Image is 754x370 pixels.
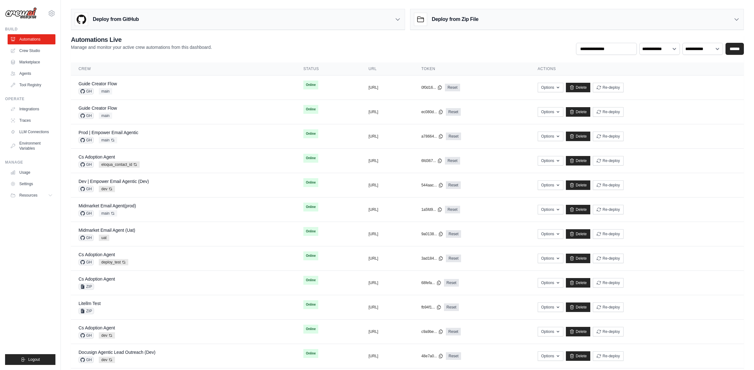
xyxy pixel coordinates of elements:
[99,332,115,339] span: dev
[71,35,212,44] h2: Automations Live
[566,351,590,361] a: Delete
[303,81,318,89] span: Online
[566,278,590,288] a: Delete
[593,229,624,239] button: Re-deploy
[79,81,117,86] a: Guide Creator Flow
[593,327,624,336] button: Re-deploy
[566,107,590,117] a: Delete
[538,205,563,214] button: Options
[566,229,590,239] a: Delete
[421,280,441,285] button: 68fefa...
[538,254,563,263] button: Options
[421,158,442,163] button: 6fd367...
[303,105,318,114] span: Online
[79,357,94,363] span: GH
[79,301,101,306] a: Litellm Test
[593,205,624,214] button: Re-deploy
[8,190,55,200] button: Resources
[79,179,149,184] a: Dev | Empower Email Agentic (Dev)
[593,156,624,166] button: Re-deploy
[432,16,478,23] h3: Deploy from Zip File
[8,104,55,114] a: Integrations
[8,167,55,178] a: Usage
[79,137,94,143] span: GH
[444,303,459,311] a: Reset
[79,203,136,208] a: Midmarket Email Agent(prod)
[530,62,744,75] th: Actions
[446,133,461,140] a: Reset
[303,300,318,309] span: Online
[79,325,115,330] a: Cs Adoption Agent
[445,206,460,213] a: Reset
[421,109,443,114] button: ec080d...
[99,161,140,168] span: eloqua_contact_id
[8,115,55,126] a: Traces
[538,107,563,117] button: Options
[446,108,461,116] a: Reset
[8,179,55,189] a: Settings
[79,210,94,217] span: GH
[5,7,37,19] img: Logo
[538,302,563,312] button: Options
[421,85,442,90] button: 0f0d16...
[538,278,563,288] button: Options
[8,80,55,90] a: Tool Registry
[303,178,318,187] span: Online
[8,127,55,137] a: LLM Connections
[566,302,590,312] a: Delete
[446,255,461,262] a: Reset
[99,210,117,217] span: main
[79,308,94,314] span: ZIP
[593,180,624,190] button: Re-deploy
[79,252,115,257] a: Cs Adoption Agent
[99,113,112,119] span: main
[99,88,112,94] span: main
[79,130,138,135] a: Prod | Empower Email Agentic
[303,276,318,285] span: Online
[99,186,115,192] span: dev
[303,154,318,163] span: Online
[5,160,55,165] div: Manage
[593,83,624,92] button: Re-deploy
[538,83,563,92] button: Options
[566,83,590,92] a: Delete
[8,57,55,67] a: Marketplace
[5,354,55,365] button: Logout
[303,203,318,211] span: Online
[71,62,296,75] th: Crew
[444,279,459,287] a: Reset
[593,351,624,361] button: Re-deploy
[79,228,135,233] a: Midmarket Email Agent (Uat)
[446,230,461,238] a: Reset
[421,207,442,212] button: 1a5fd9...
[538,327,563,336] button: Options
[593,302,624,312] button: Re-deploy
[361,62,414,75] th: URL
[28,357,40,362] span: Logout
[566,180,590,190] a: Delete
[5,96,55,101] div: Operate
[303,325,318,334] span: Online
[5,27,55,32] div: Build
[303,227,318,236] span: Online
[8,138,55,153] a: Environment Variables
[79,186,94,192] span: GH
[446,352,461,360] a: Reset
[79,259,94,265] span: GH
[8,46,55,56] a: Crew Studio
[79,350,155,355] a: Docusign Agentic Lead Outreach (Dev)
[593,107,624,117] button: Re-deploy
[566,132,590,141] a: Delete
[421,183,443,188] button: 544aac...
[8,34,55,44] a: Automations
[75,13,88,26] img: GitHub Logo
[79,113,94,119] span: GH
[421,305,441,310] button: fb94f1...
[79,161,94,168] span: GH
[566,254,590,263] a: Delete
[421,256,443,261] button: 3ad184...
[93,16,139,23] h3: Deploy from GitHub
[79,154,115,159] a: Cs Adoption Agent
[538,229,563,239] button: Options
[593,132,624,141] button: Re-deploy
